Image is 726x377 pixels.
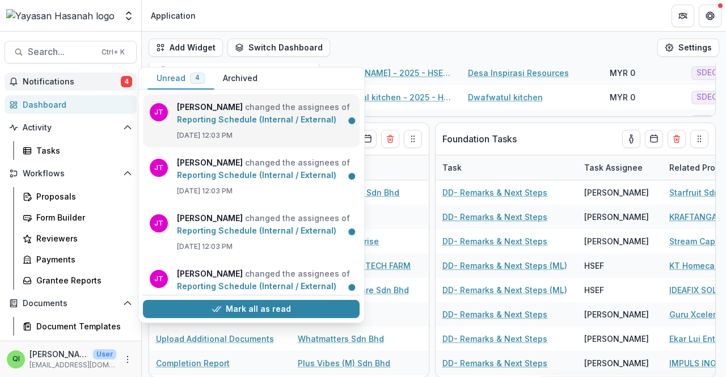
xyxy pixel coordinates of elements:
[442,132,517,146] p: Foundation Tasks
[668,130,686,148] button: Delete card
[177,226,336,235] a: Reporting Schedule (Internal / External)
[227,39,330,57] button: Switch Dashboard
[584,235,649,247] div: [PERSON_NAME]
[36,211,128,223] div: Form Builder
[23,99,128,111] div: Dashboard
[584,260,604,272] div: HSEF
[121,353,134,366] button: More
[18,271,137,290] a: Grantee Reports
[468,91,543,103] a: Dwafwatul kitchen
[326,91,454,103] a: Dwafwatul kitchen - 2025 - HSEF2025 - SDEC
[36,190,128,202] div: Proposals
[697,68,717,78] span: SDEC
[36,320,128,332] div: Document Templates
[358,130,377,148] button: Calendar
[442,235,547,247] a: DD- Remarks & Next Steps
[177,212,353,237] p: changed the assignees of
[156,357,230,369] a: Completion Report
[326,116,454,128] a: EDAMI ENTERPRISE - 2025 - HSEF2025 - SDEC
[214,67,267,90] button: Archived
[177,115,336,124] a: Reporting Schedule (Internal / External)
[436,155,577,180] div: Task
[305,65,310,77] div: 0
[697,92,717,102] span: SDEC
[657,39,719,57] button: Settings
[29,360,116,370] p: [EMAIL_ADDRESS][DOMAIN_NAME]
[468,67,569,79] a: Desa Inspirasi Resources
[147,67,214,90] button: Unread
[177,101,353,126] p: changed the assignees of
[381,130,399,148] button: Delete card
[645,130,663,148] button: Calendar
[442,333,547,345] a: DD- Remarks & Next Steps
[468,116,543,128] a: EDAMI ENTERPRISE
[699,5,721,27] button: Get Help
[584,308,649,320] div: [PERSON_NAME]
[36,274,128,286] div: Grantee Reports
[23,299,119,308] span: Documents
[156,333,274,345] a: Upload Additional Documents
[622,130,640,148] button: toggle-assigned-to-me
[149,39,223,57] button: Add Widget
[5,73,137,91] button: Notifications4
[5,41,137,63] button: Search...
[36,145,128,156] div: Tasks
[18,317,137,336] a: Document Templates
[442,260,567,272] a: DD- Remarks & Next Steps (ML)
[5,294,137,312] button: Open Documents
[436,162,468,173] div: Task
[177,170,336,180] a: Reporting Schedule (Internal / External)
[326,67,454,79] a: [PERSON_NAME] - 2025 - HSEF2025 - SDEC
[442,187,547,198] a: DD- Remarks & Next Steps
[442,357,547,369] a: DD- Remarks & Next Steps
[18,208,137,227] a: Form Builder
[577,162,649,173] div: Task Assignee
[442,284,567,296] a: DD- Remarks & Next Steps (ML)
[177,281,336,291] a: Reporting Schedule (Internal / External)
[610,116,635,128] div: MYR 0
[6,9,115,23] img: Yayasan Hasanah logo
[18,187,137,206] a: Proposals
[23,77,121,87] span: Notifications
[5,118,137,137] button: Open Activity
[195,74,200,82] span: 4
[5,164,137,183] button: Open Workflows
[93,349,116,359] p: User
[584,284,604,296] div: HSEF
[121,5,137,27] button: Open entity switcher
[690,130,708,148] button: Drag
[298,333,384,345] a: Whatmatters Sdn Bhd
[577,155,662,180] div: Task Assignee
[584,357,649,369] div: [PERSON_NAME]
[99,46,127,58] div: Ctrl + K
[177,268,353,293] p: changed the assignees of
[18,250,137,269] a: Payments
[584,211,649,223] div: [PERSON_NAME]
[5,95,137,114] a: Dashboard
[121,76,132,87] span: 4
[28,46,95,57] span: Search...
[610,67,635,79] div: MYR 0
[298,357,390,369] a: Plus Vibes (M) Sdn Bhd
[23,123,119,133] span: Activity
[18,141,137,160] a: Tasks
[672,5,694,27] button: Partners
[23,169,119,179] span: Workflows
[442,308,547,320] a: DD- Remarks & Next Steps
[36,253,128,265] div: Payments
[179,65,196,77] div: BOT
[151,10,196,22] div: Application
[36,232,128,244] div: Reviewers
[12,355,20,363] div: Qistina Izahan
[5,340,137,358] button: Open Contacts
[146,7,200,24] nav: breadcrumb
[177,156,353,181] p: changed the assignees of
[610,91,635,103] div: MYR 0
[584,187,649,198] div: [PERSON_NAME]
[584,333,649,345] div: [PERSON_NAME]
[404,130,422,148] button: Drag
[143,300,360,318] button: Mark all as read
[18,229,137,248] a: Reviewers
